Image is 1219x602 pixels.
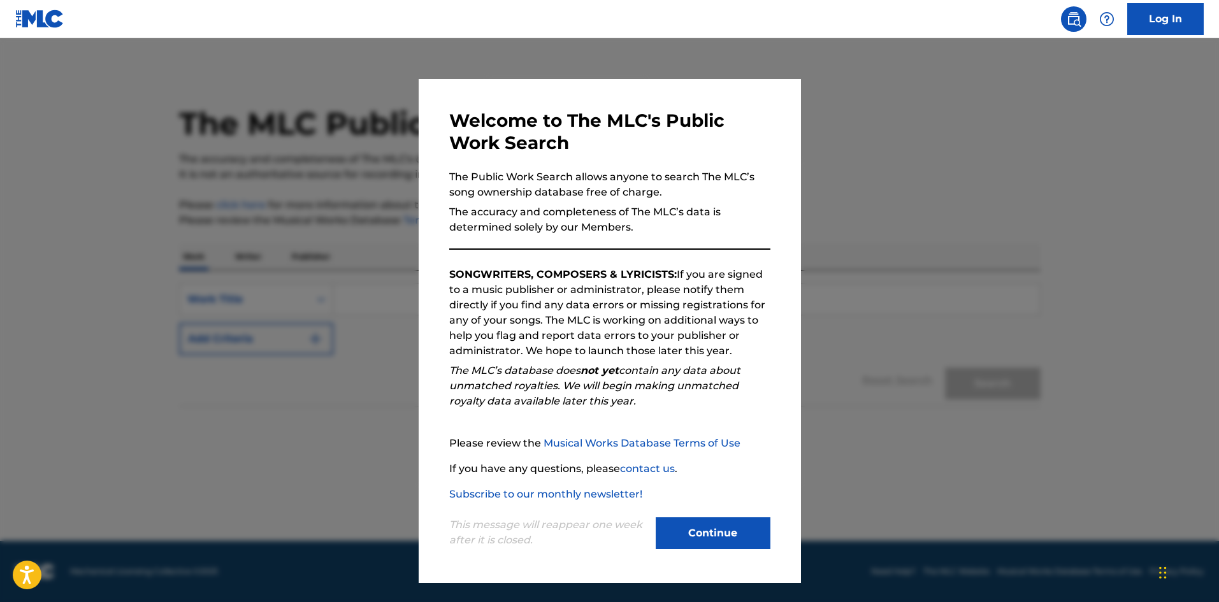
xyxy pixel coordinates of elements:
a: Public Search [1061,6,1086,32]
p: The accuracy and completeness of The MLC’s data is determined solely by our Members. [449,204,770,235]
strong: SONGWRITERS, COMPOSERS & LYRICISTS: [449,268,677,280]
a: Log In [1127,3,1204,35]
iframe: Chat Widget [1155,541,1219,602]
a: Musical Works Database Terms of Use [544,437,740,449]
strong: not yet [581,364,619,376]
em: The MLC’s database does contain any data about unmatched royalties. We will begin making unmatche... [449,364,740,407]
a: contact us [620,462,675,475]
p: If you are signed to a music publisher or administrator, please notify them directly if you find ... [449,267,770,359]
img: search [1066,11,1081,27]
p: The Public Work Search allows anyone to search The MLC’s song ownership database free of charge. [449,169,770,200]
p: If you have any questions, please . [449,461,770,477]
img: help [1099,11,1114,27]
p: Please review the [449,436,770,451]
a: Subscribe to our monthly newsletter! [449,488,642,500]
div: Widget de chat [1155,541,1219,602]
p: This message will reappear one week after it is closed. [449,517,648,548]
button: Continue [656,517,770,549]
div: Help [1094,6,1120,32]
div: Arrastrar [1159,554,1167,592]
h3: Welcome to The MLC's Public Work Search [449,110,770,154]
img: MLC Logo [15,10,64,28]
